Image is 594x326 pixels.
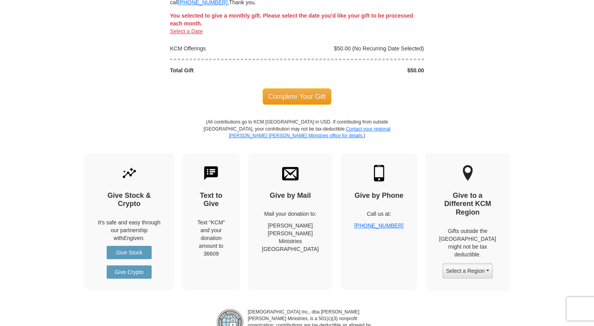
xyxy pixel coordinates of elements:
[354,222,404,229] a: [PHONE_NUMBER]
[263,88,332,105] span: Complete Your Gift
[229,126,390,138] a: Contact your regional [PERSON_NAME] [PERSON_NAME] Ministries office for details.
[196,192,227,208] h4: Text to Give
[462,165,473,181] img: other-region
[170,13,413,27] span: You selected to give a monthly gift. Please select the date you'd like your gift to be processed ...
[262,222,319,253] p: [PERSON_NAME] [PERSON_NAME] Ministries [GEOGRAPHIC_DATA]
[170,28,203,34] a: Select a Date
[107,265,152,279] a: Give Crypto
[123,235,145,241] i: Engiven.
[334,45,424,52] span: $50.00 (No Recurring Date Selected)
[371,165,387,181] img: mobile.svg
[262,210,319,218] p: Mail your donation to:
[203,165,219,181] img: text-to-give.svg
[196,219,227,258] div: Text "KCM" and your donation amount to 36609
[354,192,404,200] h4: Give by Phone
[439,227,496,258] p: Gifts outside the [GEOGRAPHIC_DATA] might not be tax deductible.
[98,219,161,242] p: It's safe and easy through our partnership with
[297,66,428,74] div: $50.00
[282,165,299,181] img: envelope.svg
[262,192,319,200] h4: Give by Mail
[203,119,391,153] p: (All contributions go to KCM [GEOGRAPHIC_DATA] in USD. If contributing from outside [GEOGRAPHIC_D...
[98,192,161,208] h4: Give Stock & Crypto
[166,45,297,52] div: KCM Offerings
[442,263,492,279] button: Select a Region
[107,246,152,259] a: Give Stock
[439,192,496,217] h4: Give to a Different KCM Region
[121,165,138,181] img: give-by-stock.svg
[354,210,404,218] p: Call us at:
[166,66,297,74] div: Total Gift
